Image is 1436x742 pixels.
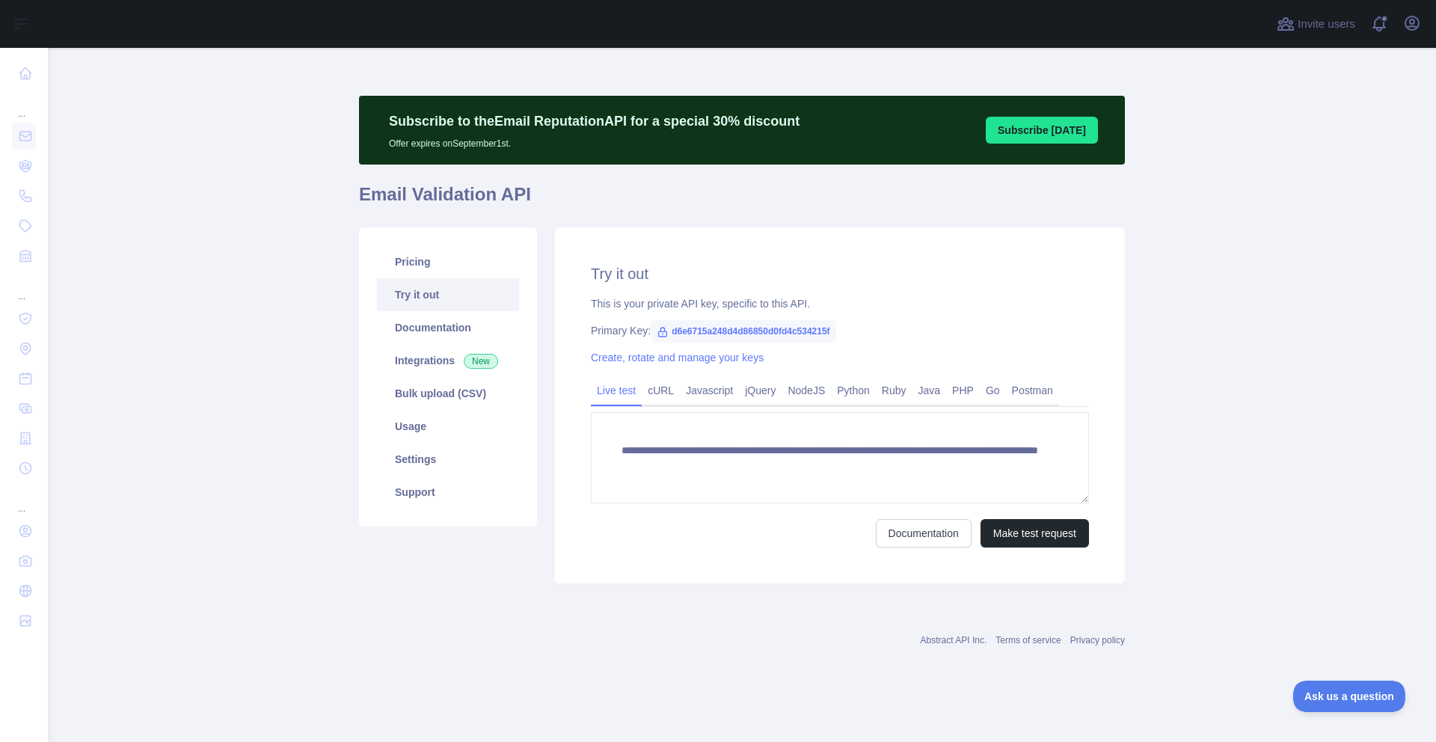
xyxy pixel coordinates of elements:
a: Usage [377,410,519,443]
button: Make test request [981,519,1089,548]
a: Postman [1006,378,1059,402]
a: Support [377,476,519,509]
div: ... [12,272,36,302]
a: PHP [946,378,980,402]
a: Pricing [377,245,519,278]
h2: Try it out [591,263,1089,284]
span: New [464,354,498,369]
a: Try it out [377,278,519,311]
a: Ruby [876,378,912,402]
h1: Email Validation API [359,183,1125,218]
a: jQuery [739,378,782,402]
a: Privacy policy [1070,635,1125,646]
span: d6e6715a248d4d86850d0fd4c534215f [651,320,836,343]
div: This is your private API key, specific to this API. [591,296,1089,311]
a: Create, rotate and manage your keys [591,352,764,364]
p: Offer expires on September 1st. [389,132,800,150]
p: Subscribe to the Email Reputation API for a special 30 % discount [389,111,800,132]
a: Live test [591,378,642,402]
a: Abstract API Inc. [921,635,987,646]
a: Bulk upload (CSV) [377,377,519,410]
a: cURL [642,378,680,402]
a: Integrations New [377,344,519,377]
div: ... [12,90,36,120]
a: Documentation [377,311,519,344]
iframe: Toggle Customer Support [1293,681,1406,712]
a: Java [912,378,947,402]
a: Settings [377,443,519,476]
a: NodeJS [782,378,831,402]
a: Terms of service [995,635,1061,646]
button: Subscribe [DATE] [986,117,1098,144]
div: ... [12,485,36,515]
span: Invite users [1298,16,1355,33]
div: Primary Key: [591,323,1089,338]
a: Python [831,378,876,402]
a: Documentation [876,519,972,548]
a: Javascript [680,378,739,402]
button: Invite users [1274,12,1358,36]
a: Go [980,378,1006,402]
